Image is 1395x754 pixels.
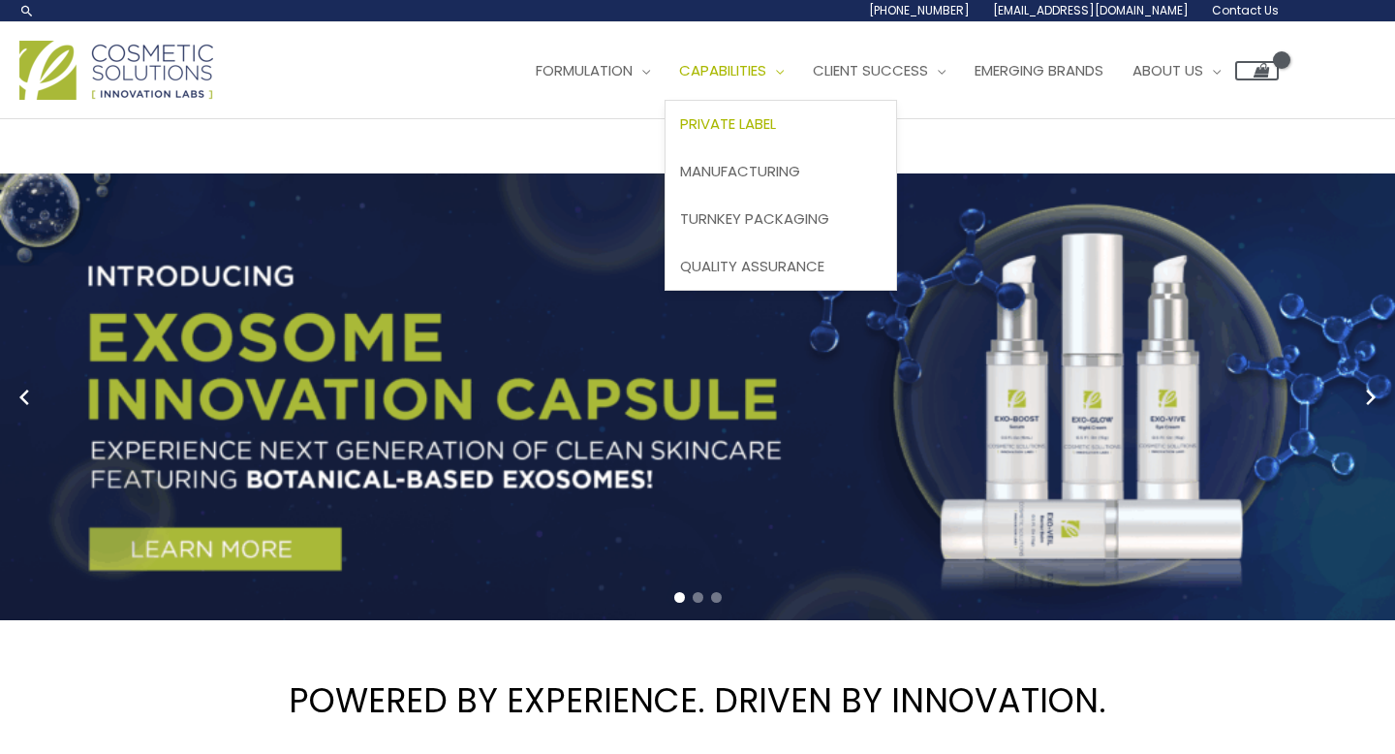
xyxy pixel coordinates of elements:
span: Contact Us [1212,2,1279,18]
span: Go to slide 3 [711,592,722,603]
span: Manufacturing [680,161,800,181]
a: Emerging Brands [960,42,1118,100]
a: Manufacturing [666,148,896,196]
span: Quality Assurance [680,256,824,276]
a: Private Label [666,101,896,148]
span: Capabilities [679,60,766,80]
span: About Us [1132,60,1203,80]
a: Quality Assurance [666,242,896,290]
span: Go to slide 1 [674,592,685,603]
a: About Us [1118,42,1235,100]
span: Client Success [813,60,928,80]
a: Turnkey Packaging [666,195,896,242]
button: Next slide [1356,383,1385,412]
span: Emerging Brands [975,60,1103,80]
img: Cosmetic Solutions Logo [19,41,213,100]
nav: Site Navigation [507,42,1279,100]
span: Private Label [680,113,776,134]
a: Search icon link [19,3,35,18]
a: Capabilities [665,42,798,100]
span: Go to slide 2 [693,592,703,603]
a: Formulation [521,42,665,100]
span: Turnkey Packaging [680,208,829,229]
button: Previous slide [10,383,39,412]
a: View Shopping Cart, empty [1235,61,1279,80]
a: Client Success [798,42,960,100]
span: Formulation [536,60,633,80]
span: [PHONE_NUMBER] [869,2,970,18]
span: [EMAIL_ADDRESS][DOMAIN_NAME] [993,2,1189,18]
